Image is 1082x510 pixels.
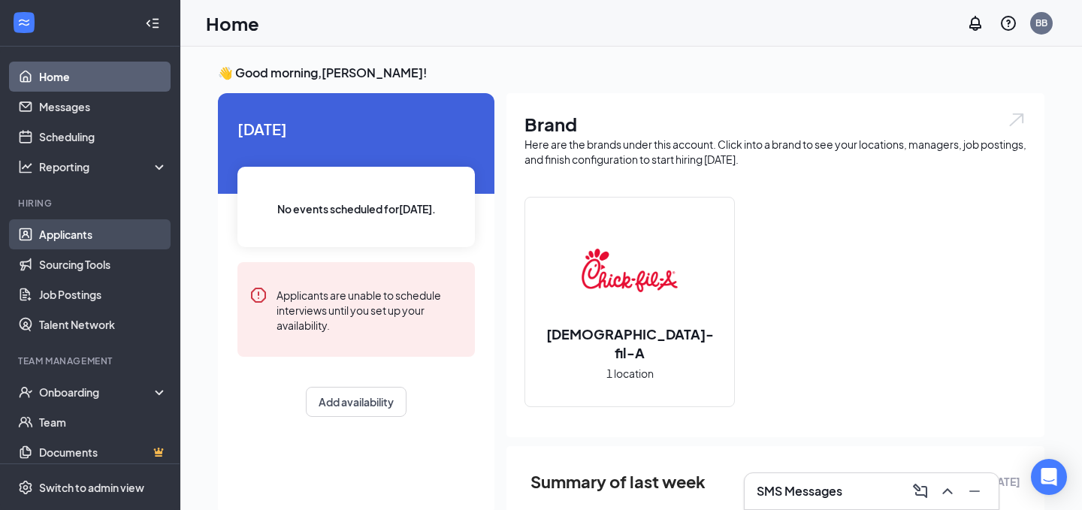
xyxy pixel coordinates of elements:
svg: Notifications [966,14,984,32]
button: Add availability [306,387,407,417]
img: open.6027fd2a22e1237b5b06.svg [1007,111,1026,128]
div: Team Management [18,355,165,367]
a: Talent Network [39,309,168,339]
div: Hiring [18,197,165,210]
h1: Home [206,11,259,36]
div: Here are the brands under this account. Click into a brand to see your locations, managers, job p... [524,137,1026,167]
svg: WorkstreamLogo [17,15,32,30]
svg: Collapse [145,16,160,31]
span: 1 location [606,365,654,382]
svg: UserCheck [18,385,33,400]
div: Applicants are unable to schedule interviews until you set up your availability. [277,286,463,333]
img: Chick-fil-A [582,222,678,318]
h3: SMS Messages [757,483,842,499]
div: Reporting [39,159,168,174]
div: Switch to admin view [39,480,144,495]
div: BB [1035,17,1047,29]
a: Sourcing Tools [39,249,168,279]
div: Open Intercom Messenger [1031,459,1067,495]
span: Summary of last week [530,469,706,495]
a: Messages [39,92,168,122]
button: ComposeMessage [908,479,932,503]
h1: Brand [524,111,1026,137]
svg: Error [249,286,267,304]
div: Onboarding [39,385,155,400]
svg: Settings [18,480,33,495]
a: Job Postings [39,279,168,309]
h3: 👋 Good morning, [PERSON_NAME] ! [218,65,1044,81]
span: [DATE] [237,117,475,140]
svg: Analysis [18,159,33,174]
h2: [DEMOGRAPHIC_DATA]-fil-A [525,324,734,362]
svg: QuestionInfo [999,14,1017,32]
a: Scheduling [39,122,168,152]
svg: ComposeMessage [911,482,929,500]
a: Team [39,407,168,437]
button: Minimize [963,479,987,503]
a: Home [39,62,168,92]
a: DocumentsCrown [39,437,168,467]
a: Applicants [39,219,168,249]
span: No events scheduled for [DATE] . [277,201,436,217]
svg: Minimize [966,482,984,500]
button: ChevronUp [935,479,960,503]
svg: ChevronUp [938,482,957,500]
